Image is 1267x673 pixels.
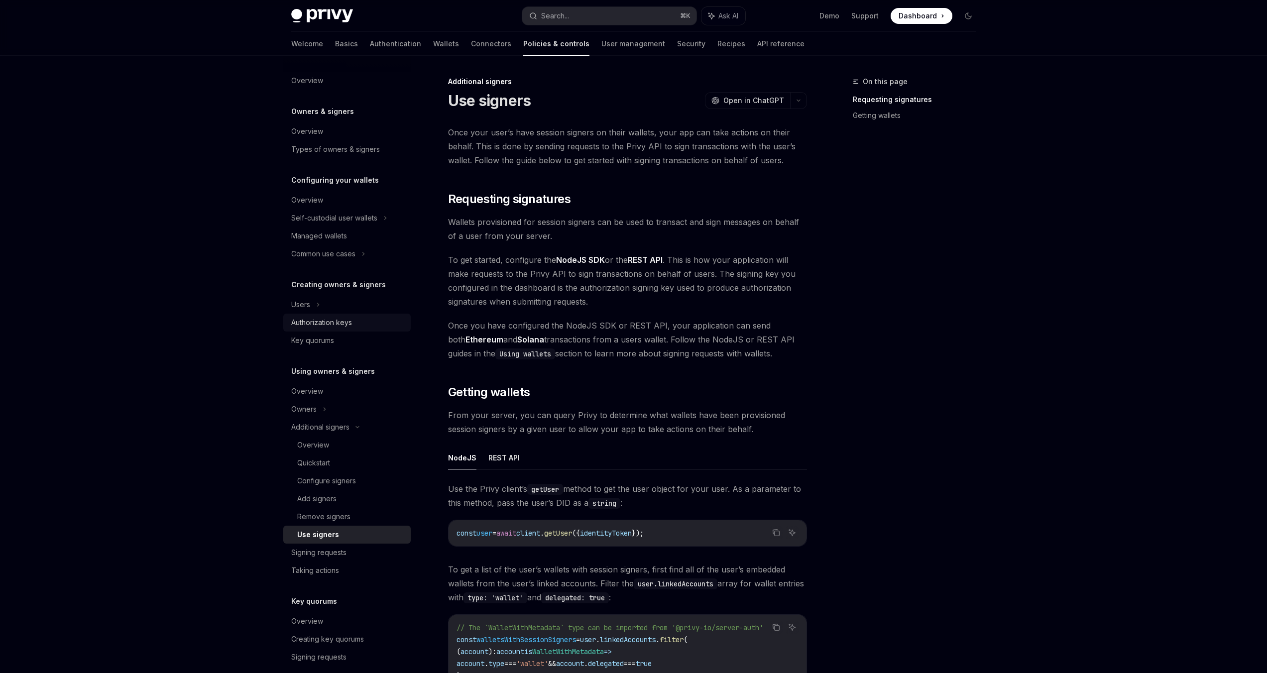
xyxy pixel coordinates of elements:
span: Getting wallets [448,384,530,400]
div: Additional signers [291,421,349,433]
div: Creating key quorums [291,633,364,645]
a: Demo [819,11,839,21]
a: Overview [283,191,411,209]
div: Common use cases [291,248,355,260]
a: Overview [283,382,411,400]
button: Copy the contents from the code block [770,621,783,634]
div: Overview [291,125,323,137]
div: Overview [291,615,323,627]
h5: Owners & signers [291,106,354,117]
span: . [484,659,488,668]
div: Owners [291,403,317,415]
button: Ask AI [701,7,745,25]
button: Toggle dark mode [960,8,976,24]
a: Basics [335,32,358,56]
span: ( [457,647,461,656]
span: : [492,647,496,656]
button: REST API [488,446,520,469]
button: NodeJS [448,446,476,469]
span: Once you have configured the NodeJS SDK or REST API, your application can send both and transacti... [448,319,807,360]
span: const [457,635,476,644]
span: From your server, you can query Privy to determine what wallets have been provisioned session sig... [448,408,807,436]
span: delegated [588,659,624,668]
div: Add signers [297,493,337,505]
img: dark logo [291,9,353,23]
span: true [636,659,652,668]
span: Requesting signatures [448,191,571,207]
button: Search...⌘K [522,7,696,25]
span: Ask AI [718,11,738,21]
span: = [492,529,496,538]
span: client [516,529,540,538]
span: === [624,659,636,668]
span: . [540,529,544,538]
span: await [496,529,516,538]
span: 'wallet' [516,659,548,668]
span: . [596,635,600,644]
div: Overview [297,439,329,451]
a: User management [601,32,665,56]
code: getUser [527,484,563,495]
div: Self-custodial user wallets [291,212,377,224]
div: Authorization keys [291,317,352,329]
div: Overview [291,194,323,206]
h5: Creating owners & signers [291,279,386,291]
div: Taking actions [291,564,339,576]
span: getUser [544,529,572,538]
h5: Configuring your wallets [291,174,379,186]
a: Signing requests [283,544,411,561]
div: Search... [541,10,569,22]
span: && [548,659,556,668]
span: WalletWithMetadata [532,647,604,656]
button: Open in ChatGPT [705,92,790,109]
span: ⌘ K [680,12,691,20]
code: delegated: true [541,592,609,603]
a: Overview [283,122,411,140]
div: Key quorums [291,335,334,346]
button: Ask AI [786,621,799,634]
span: account [496,647,524,656]
a: Welcome [291,32,323,56]
h5: Using owners & signers [291,365,375,377]
a: Quickstart [283,454,411,472]
span: = [576,635,580,644]
span: ) [488,647,492,656]
a: Solana [517,335,544,345]
div: Use signers [297,529,339,541]
a: Connectors [471,32,511,56]
h5: Key quorums [291,595,337,607]
span: . [584,659,588,668]
a: Configure signers [283,472,411,490]
span: ( [684,635,688,644]
a: Policies & controls [523,32,589,56]
span: identityToken [580,529,632,538]
span: On this page [863,76,908,88]
span: === [504,659,516,668]
a: Overview [283,612,411,630]
span: Open in ChatGPT [723,96,784,106]
div: Overview [291,385,323,397]
a: Managed wallets [283,227,411,245]
span: ({ [572,529,580,538]
span: To get a list of the user’s wallets with session signers, first find all of the user’s embedded w... [448,562,807,604]
span: is [524,647,532,656]
code: Using wallets [495,348,555,359]
div: Additional signers [448,77,807,87]
a: Recipes [717,32,745,56]
span: . [656,635,660,644]
div: Users [291,299,310,311]
span: type [488,659,504,668]
a: Getting wallets [853,108,984,123]
button: Copy the contents from the code block [770,526,783,539]
a: Security [677,32,705,56]
a: Use signers [283,526,411,544]
a: Key quorums [283,332,411,349]
span: To get started, configure the or the . This is how your application will make requests to the Pri... [448,253,807,309]
a: Taking actions [283,561,411,579]
h1: Use signers [448,92,531,110]
span: Dashboard [899,11,937,21]
a: Overview [283,72,411,90]
div: Managed wallets [291,230,347,242]
button: Ask AI [786,526,799,539]
code: type: 'wallet' [463,592,527,603]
